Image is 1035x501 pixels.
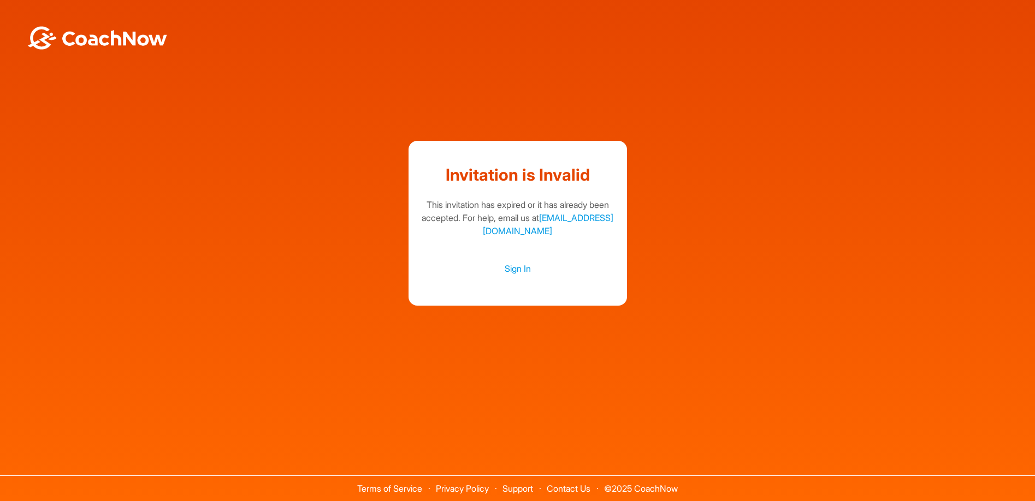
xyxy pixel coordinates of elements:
[419,163,616,187] h1: Invitation is Invalid
[26,26,168,50] img: BwLJSsUCoWCh5upNqxVrqldRgqLPVwmV24tXu5FoVAoFEpwwqQ3VIfuoInZCoVCoTD4vwADAC3ZFMkVEQFDAAAAAElFTkSuQmCC
[419,198,616,237] div: This invitation has expired or it has already been accepted. For help, email us at
[419,261,616,276] a: Sign In
[436,483,489,494] a: Privacy Policy
[547,483,590,494] a: Contact Us
[483,212,613,236] a: [EMAIL_ADDRESS][DOMAIN_NAME]
[502,483,533,494] a: Support
[599,476,683,493] span: © 2025 CoachNow
[357,483,422,494] a: Terms of Service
